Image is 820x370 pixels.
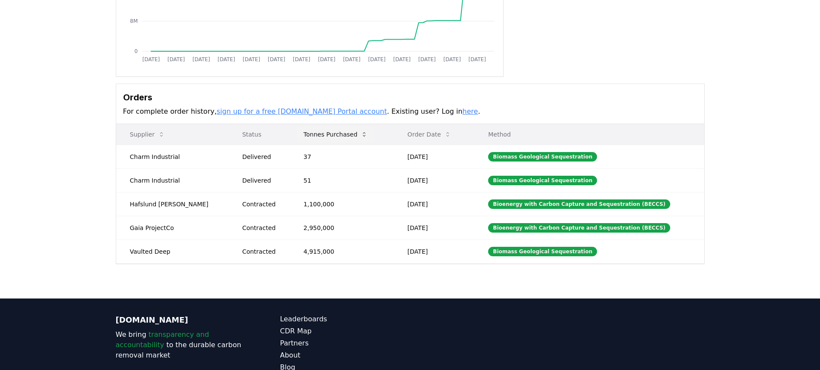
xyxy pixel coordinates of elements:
tspan: 0 [134,48,138,54]
div: Biomass Geological Sequestration [488,176,597,185]
td: [DATE] [394,192,475,216]
td: 1,100,000 [290,192,394,216]
button: Tonnes Purchased [297,126,374,143]
tspan: [DATE] [192,56,210,62]
p: We bring to the durable carbon removal market [116,330,246,361]
div: Delivered [242,152,283,161]
td: Hafslund [PERSON_NAME] [116,192,229,216]
tspan: [DATE] [242,56,260,62]
tspan: [DATE] [167,56,185,62]
span: transparency and accountability [116,330,209,349]
div: Contracted [242,224,283,232]
a: Partners [280,338,410,348]
td: [DATE] [394,216,475,239]
a: CDR Map [280,326,410,336]
p: For complete order history, . Existing user? Log in . [123,106,697,117]
tspan: [DATE] [293,56,310,62]
td: [DATE] [394,239,475,263]
p: Status [235,130,283,139]
td: [DATE] [394,145,475,168]
tspan: [DATE] [318,56,335,62]
div: Contracted [242,247,283,256]
a: sign up for a free [DOMAIN_NAME] Portal account [217,107,387,115]
button: Order Date [401,126,458,143]
td: 2,950,000 [290,216,394,239]
div: Bioenergy with Carbon Capture and Sequestration (BECCS) [488,223,670,233]
div: Contracted [242,200,283,208]
div: Delivered [242,176,283,185]
tspan: [DATE] [368,56,386,62]
td: 37 [290,145,394,168]
td: 51 [290,168,394,192]
tspan: [DATE] [142,56,160,62]
div: Bioenergy with Carbon Capture and Sequestration (BECCS) [488,199,670,209]
tspan: [DATE] [468,56,486,62]
tspan: [DATE] [343,56,360,62]
td: Charm Industrial [116,168,229,192]
tspan: [DATE] [268,56,285,62]
a: here [462,107,478,115]
td: 4,915,000 [290,239,394,263]
div: Biomass Geological Sequestration [488,247,597,256]
td: Gaia ProjectCo [116,216,229,239]
a: Leaderboards [280,314,410,324]
tspan: [DATE] [393,56,411,62]
td: Vaulted Deep [116,239,229,263]
tspan: [DATE] [217,56,235,62]
p: Method [481,130,697,139]
p: [DOMAIN_NAME] [116,314,246,326]
td: [DATE] [394,168,475,192]
tspan: 8M [130,18,138,24]
button: Supplier [123,126,172,143]
div: Biomass Geological Sequestration [488,152,597,162]
tspan: [DATE] [443,56,461,62]
td: Charm Industrial [116,145,229,168]
tspan: [DATE] [418,56,436,62]
h3: Orders [123,91,697,104]
a: About [280,350,410,361]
